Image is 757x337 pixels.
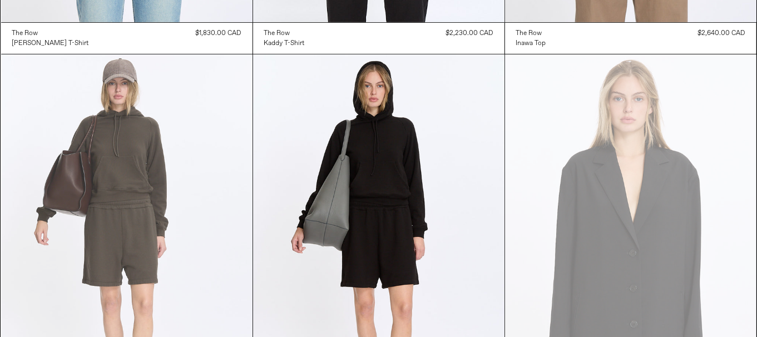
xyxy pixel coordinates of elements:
span: $2,230.00 CAD [446,29,493,38]
div: Kaddy T-Shirt [264,39,305,48]
a: Kaddy T-Shirt [264,38,305,48]
a: The Row [12,28,89,38]
div: The Row [264,29,290,38]
a: [PERSON_NAME] T-Shirt [12,38,89,48]
div: The Row [12,29,38,38]
a: The Row [264,28,305,38]
a: The Row [516,28,546,38]
a: Inawa Top [516,38,546,48]
div: [PERSON_NAME] T-Shirt [12,39,89,48]
div: Inawa Top [516,39,546,48]
span: $1,830.00 CAD [196,29,241,38]
div: The Row [516,29,542,38]
span: $2,640.00 CAD [698,29,745,38]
